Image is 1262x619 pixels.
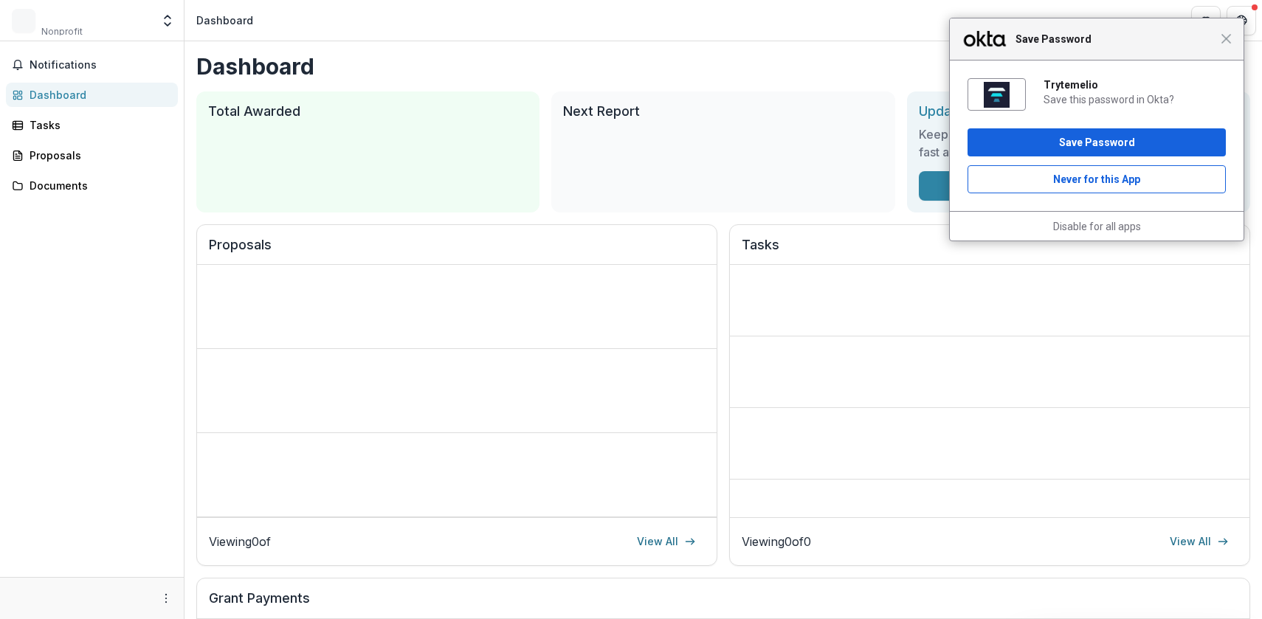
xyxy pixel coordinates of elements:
[1191,6,1221,35] button: Partners
[6,173,178,198] a: Documents
[984,82,1010,108] img: VVgPHp+6OsVQWqCpTZged+hO4BF2VecBXcwwgAAAAASUVORK5CYII=
[30,117,166,133] div: Tasks
[1053,221,1141,232] a: Disable for all apps
[30,178,166,193] div: Documents
[209,590,1238,618] h2: Grant Payments
[157,6,178,35] button: Open entity switcher
[1221,33,1232,44] span: Close
[6,143,178,167] a: Proposals
[208,103,528,120] h2: Total Awarded
[1044,93,1226,106] div: Save this password in Okta?
[209,533,271,550] p: Viewing 0 of
[1008,30,1221,48] span: Save Password
[563,103,883,120] h2: Next Report
[209,237,705,265] h2: Proposals
[196,53,1250,80] h1: Dashboard
[1227,6,1256,35] button: Get Help
[196,13,253,28] div: Dashboard
[190,10,259,31] nav: breadcrumb
[6,53,178,77] button: Notifications
[919,171,1238,201] a: Update Information
[6,83,178,107] a: Dashboard
[157,589,175,607] button: More
[1044,78,1226,91] div: Trytemelio
[968,128,1226,156] button: Save Password
[968,165,1226,193] button: Never for this App
[6,113,178,137] a: Tasks
[628,530,705,553] a: View All
[1161,530,1238,553] a: View All
[30,148,166,163] div: Proposals
[742,237,1238,265] h2: Tasks
[41,25,83,38] span: Nonprofit
[742,533,811,550] p: Viewing 0 of 0
[919,125,1238,161] h3: Keep your information up-to-date on Temelio to ensure a fast and easy application process.
[30,59,172,72] span: Notifications
[30,87,166,103] div: Dashboard
[919,103,1238,120] h2: Update your information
